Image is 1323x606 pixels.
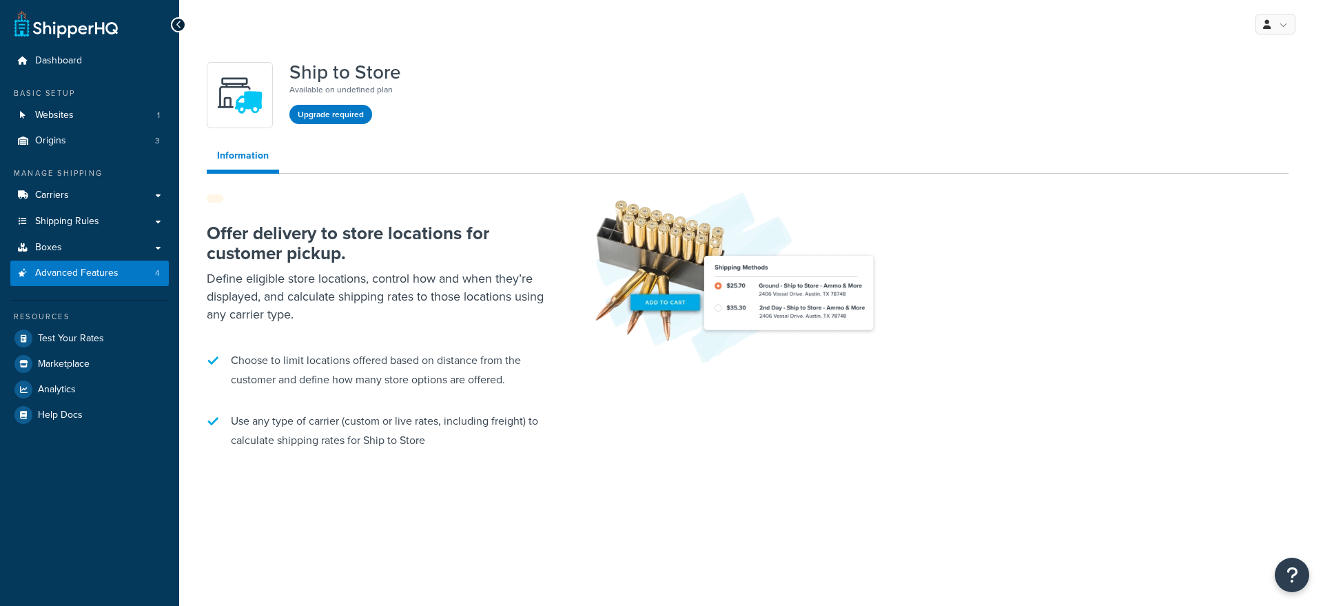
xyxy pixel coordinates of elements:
[593,182,882,364] img: Ship to Store
[207,142,279,174] a: Information
[38,384,76,396] span: Analytics
[35,216,99,228] span: Shipping Rules
[10,403,169,427] a: Help Docs
[38,410,83,421] span: Help Docs
[216,71,264,119] img: icon-duo-feat-ship-to-store-7c4d6248.svg
[155,135,160,147] span: 3
[207,344,551,396] li: Choose to limit locations offered based on distance from the customer and define how many store o...
[10,261,169,286] a: Advanced Features4
[10,103,169,128] li: Websites
[289,105,372,124] a: Upgrade required
[10,103,169,128] a: Websites1
[207,405,551,457] li: Use any type of carrier (custom or live rates, including freight) to calculate shipping rates for...
[35,242,62,254] span: Boxes
[10,48,169,74] a: Dashboard
[289,83,401,97] p: Available on undefined plan
[35,267,119,279] span: Advanced Features
[10,261,169,286] li: Advanced Features
[38,333,104,345] span: Test Your Rates
[10,377,169,402] a: Analytics
[10,209,169,234] a: Shipping Rules
[207,270,551,323] p: Define eligible store locations, control how and when they’re displayed, and calculate shipping r...
[35,135,66,147] span: Origins
[10,311,169,323] div: Resources
[155,267,160,279] span: 4
[35,190,69,201] span: Carriers
[10,352,169,376] a: Marketplace
[10,235,169,261] a: Boxes
[207,223,551,263] h2: Offer delivery to store locations for customer pickup.
[10,168,169,179] div: Manage Shipping
[157,110,160,121] span: 1
[10,128,169,154] a: Origins3
[35,110,74,121] span: Websites
[1275,558,1309,592] button: Open Resource Center
[10,88,169,99] div: Basic Setup
[289,62,401,83] h1: Ship to Store
[10,183,169,208] a: Carriers
[10,326,169,351] a: Test Your Rates
[10,128,169,154] li: Origins
[38,358,90,370] span: Marketplace
[35,55,82,67] span: Dashboard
